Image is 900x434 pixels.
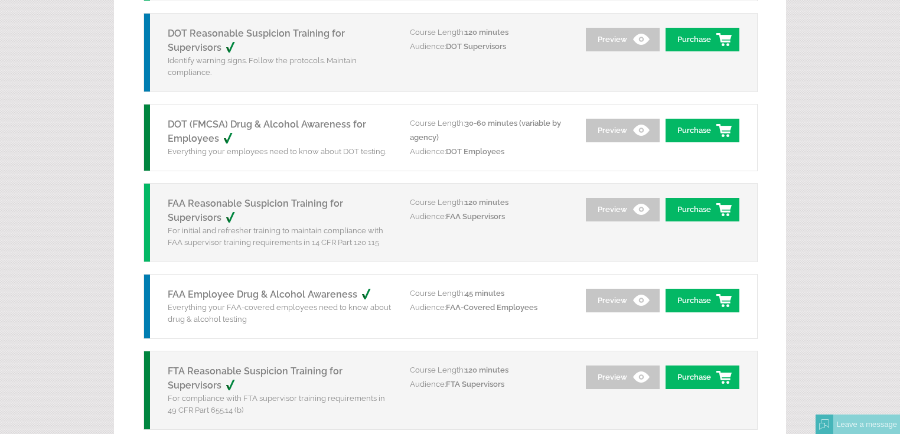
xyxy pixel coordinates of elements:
a: DOT (FMCSA) Drug & Alcohol Awareness for Employees [168,119,366,144]
p: Course Length: [410,25,569,40]
span: 120 minutes [465,198,508,207]
p: Course Length: [410,116,569,145]
p: Course Length: [410,286,569,301]
span: For initial and refresher training to maintain compliance with FAA supervisor training requiremen... [168,226,383,247]
p: Everything your employees need to know about DOT testing. [168,146,392,158]
span: 45 minutes [465,289,504,298]
a: Purchase [666,28,739,51]
span: FAA Supervisors [446,212,505,221]
a: Purchase [666,198,739,221]
span: 30-60 minutes (variable by agency) [410,119,561,142]
p: Course Length: [410,195,569,210]
a: Preview [586,119,660,142]
a: Purchase [666,366,739,389]
a: FAA Reasonable Suspicion Training for Supervisors [168,198,343,223]
a: Preview [586,289,660,312]
span: FAA-Covered Employees [446,303,537,312]
p: Audience: [410,40,569,54]
p: Audience: [410,145,569,159]
p: Course Length: [410,363,569,377]
a: DOT Reasonable Suspicion Training for Supervisors [168,28,345,53]
a: Purchase [666,289,739,312]
span: FTA Supervisors [446,380,504,389]
span: For compliance with FTA supervisor training requirements in 49 CFR Part 655.14 (b) [168,394,385,415]
span: DOT Supervisors [446,42,506,51]
p: Audience: [410,301,569,315]
p: Identify warning signs. Follow the protocols. Maintain compliance. [168,55,392,79]
a: FTA Reasonable Suspicion Training for Supervisors [168,366,343,391]
span: DOT Employees [446,147,504,156]
span: 120 minutes [465,28,508,37]
a: Preview [586,28,660,51]
img: Offline [819,419,830,430]
a: Preview [586,198,660,221]
p: Everything your FAA-covered employees need to know about drug & alcohol testing [168,302,392,325]
p: Audience: [410,210,569,224]
div: Leave a message [833,415,900,434]
span: 120 minutes [465,366,508,374]
a: FAA Employee Drug & Alcohol Awareness [168,289,384,300]
p: Audience: [410,377,569,391]
a: Purchase [666,119,739,142]
a: Preview [586,366,660,389]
